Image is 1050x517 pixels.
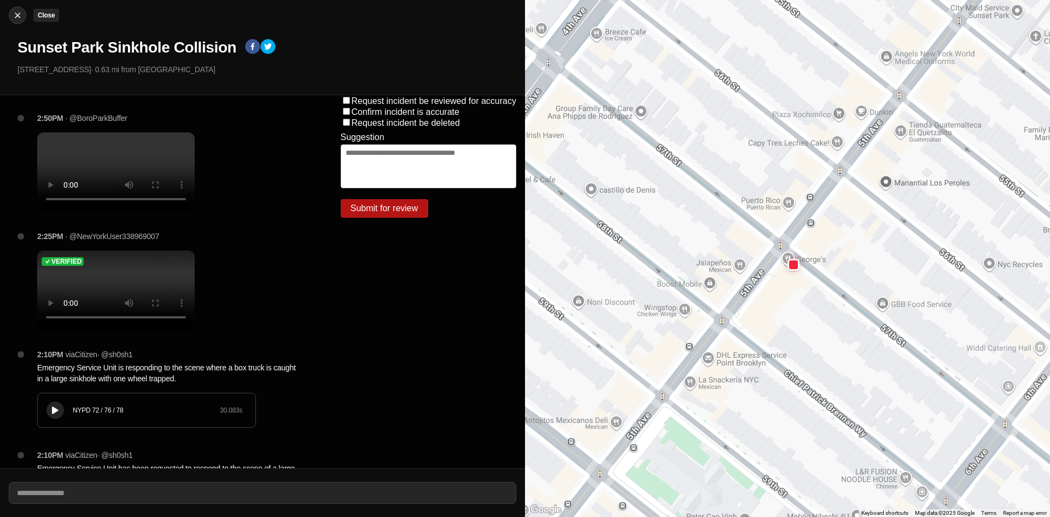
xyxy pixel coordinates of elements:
a: Terms [981,510,996,516]
img: Google [528,503,564,517]
p: 2:25PM [37,231,63,242]
p: [STREET_ADDRESS] · 0.63 mi from [GEOGRAPHIC_DATA] [17,64,516,75]
button: Submit for review [341,199,428,218]
p: Emergency Service Unit is responding to the scene where a box truck is caught in a large sinkhole... [37,362,297,384]
a: Open this area in Google Maps (opens a new window) [528,503,564,517]
label: Request incident be reviewed for accuracy [352,96,517,106]
p: via Citizen · @ sh0sh1 [66,349,133,360]
label: Suggestion [341,132,384,142]
p: via Citizen · @ sh0sh1 [66,450,133,461]
a: Report a map error [1003,510,1047,516]
p: Emergency Service Unit has been requested to respond to the scene of a large sinkhole where a box... [37,463,297,496]
h1: Sunset Park Sinkhole Collision [17,38,236,57]
div: 30.083 s [220,406,242,415]
label: Request incident be deleted [352,118,460,127]
div: NYPD 72 / 76 / 78 [73,406,220,415]
p: · @BoroParkBuffer [66,113,127,124]
button: cancelClose [9,7,26,24]
button: Keyboard shortcuts [861,509,908,517]
button: twitter [260,39,276,56]
label: Confirm incident is accurate [352,107,459,117]
p: · @NewYorkUser338969007 [66,231,159,242]
img: cancel [12,10,23,21]
p: 2:10PM [37,450,63,461]
small: Close [38,11,55,19]
button: facebook [245,39,260,56]
span: Map data ©2025 Google [915,510,975,516]
p: 2:50PM [37,113,63,124]
h5: Verified [51,257,81,266]
p: 2:10PM [37,349,63,360]
img: check [44,258,51,265]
